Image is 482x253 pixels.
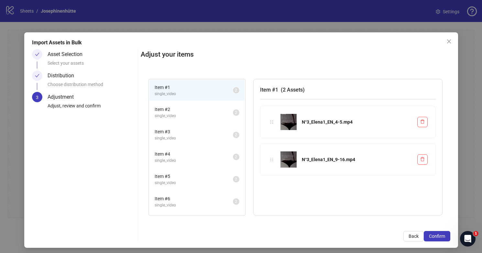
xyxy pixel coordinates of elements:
[417,117,428,127] button: Delete
[420,157,425,161] span: delete
[235,177,237,181] span: 2
[233,198,239,205] sup: 2
[233,87,239,93] sup: 2
[235,133,237,137] span: 2
[48,49,88,60] div: Asset Selection
[233,109,239,116] sup: 2
[233,154,239,160] sup: 2
[460,231,476,247] iframe: Intercom live chat
[48,71,79,81] div: Distribution
[35,73,39,78] span: check
[269,120,274,124] span: holder
[260,86,436,94] h3: Item # 1
[155,128,233,135] span: Item # 3
[473,231,478,236] span: 1
[32,39,450,47] div: Import Assets in Bulk
[280,114,297,130] img: N°3_Elena1_EN_4-5.mp4
[155,195,233,202] span: Item # 6
[233,176,239,182] sup: 2
[280,151,297,168] img: N°3_Elena1_EN_9-16.mp4
[155,106,233,113] span: Item # 2
[233,132,239,138] sup: 2
[429,234,445,239] span: Confirm
[155,202,233,208] span: single_video
[302,118,412,126] div: N°3_Elena1_EN_4-5.mp4
[155,84,233,91] span: Item # 1
[48,60,135,71] div: Select your assets
[155,158,233,164] span: single_video
[155,180,233,186] span: single_video
[235,199,237,204] span: 2
[446,39,452,44] span: close
[155,135,233,141] span: single_video
[48,102,135,113] div: Adjust, review and confirm
[36,95,38,100] span: 3
[417,154,428,165] button: Delete
[155,113,233,119] span: single_video
[420,119,425,124] span: delete
[424,231,450,241] button: Confirm
[269,157,274,162] span: holder
[281,87,305,93] span: ( 2 Assets )
[444,36,454,47] button: Close
[409,234,419,239] span: Back
[235,110,237,115] span: 2
[35,52,39,57] span: check
[268,118,275,126] div: holder
[403,231,424,241] button: Back
[302,156,412,163] div: N°3_Elena1_EN_9-16.mp4
[235,155,237,159] span: 2
[155,173,233,180] span: Item # 5
[155,91,233,97] span: single_video
[155,150,233,158] span: Item # 4
[268,156,275,163] div: holder
[48,81,135,92] div: Choose distribution method
[141,49,450,60] h2: Adjust your items
[48,92,79,102] div: Adjustment
[235,88,237,93] span: 2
